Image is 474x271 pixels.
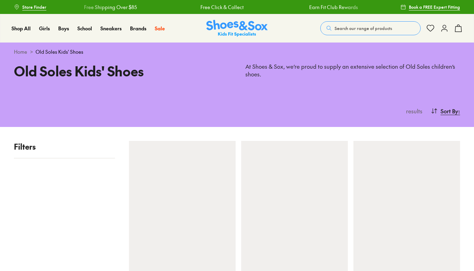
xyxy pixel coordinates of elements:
span: Sort By [441,107,458,115]
span: Store Finder [22,4,46,10]
a: Earn Fit Club Rewards [309,3,358,11]
a: Girls [39,25,50,32]
button: Search our range of products [320,21,421,35]
p: At Shoes & Sox, we’re proud to supply an extensive selection of Old Soles children’s shoes. [245,63,460,78]
a: Free Click & Collect [200,3,243,11]
a: Shoes & Sox [206,20,268,37]
a: Shop All [12,25,31,32]
span: Old Soles Kids' Shoes [36,48,83,55]
a: Brands [130,25,146,32]
a: Store Finder [14,1,46,13]
img: SNS_Logo_Responsive.svg [206,20,268,37]
span: Book a FREE Expert Fitting [409,4,460,10]
a: Sneakers [100,25,122,32]
a: Book a FREE Expert Fitting [400,1,460,13]
span: Search our range of products [335,25,392,31]
p: Filters [14,141,115,152]
a: Home [14,48,27,55]
div: > [14,48,460,55]
span: : [458,107,460,115]
a: Boys [58,25,69,32]
a: School [77,25,92,32]
a: Sale [155,25,165,32]
a: Free Shipping Over $85 [84,3,137,11]
h1: Old Soles Kids' Shoes [14,61,229,81]
p: results [403,107,422,115]
button: Sort By: [431,103,460,119]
